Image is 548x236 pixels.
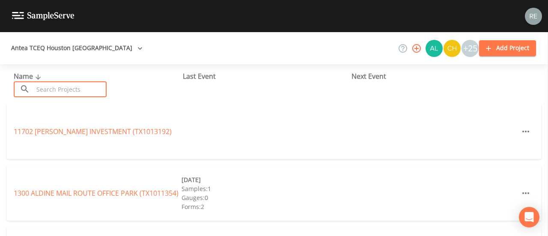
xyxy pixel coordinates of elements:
[182,175,349,184] div: [DATE]
[444,40,461,57] img: c74b8b8b1c7a9d34f67c5e0ca157ed15
[479,40,536,56] button: Add Project
[426,40,443,57] img: 30a13df2a12044f58df5f6b7fda61338
[183,71,352,81] div: Last Event
[462,40,479,57] div: +25
[525,8,542,25] img: e720f1e92442e99c2aab0e3b783e6548
[443,40,461,57] div: Charles Medina
[182,193,349,202] div: Gauges: 0
[12,12,74,20] img: logo
[351,71,521,81] div: Next Event
[33,81,107,97] input: Search Projects
[519,207,539,227] div: Open Intercom Messenger
[182,202,349,211] div: Forms: 2
[14,72,43,81] span: Name
[425,40,443,57] div: Alaina Hahn
[14,127,172,136] a: 11702 [PERSON_NAME] INVESTMENT (TX1013192)
[182,184,349,193] div: Samples: 1
[14,188,179,198] a: 1300 ALDINE MAIL ROUTE OFFICE PARK (TX1011354)
[8,40,146,56] button: Antea TCEQ Houston [GEOGRAPHIC_DATA]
